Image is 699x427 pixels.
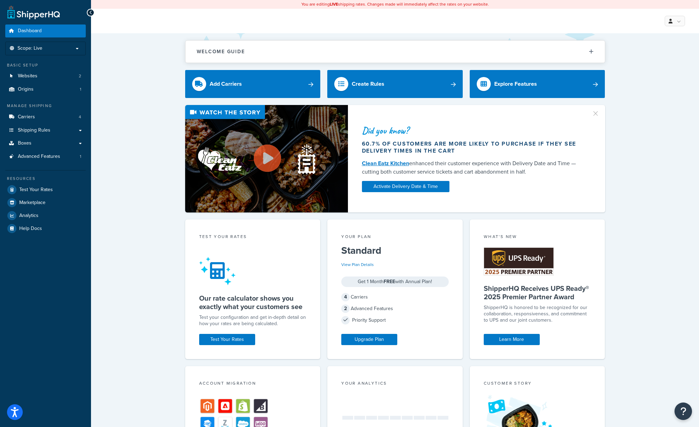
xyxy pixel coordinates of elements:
[5,222,86,235] a: Help Docs
[186,41,605,63] button: Welcome Guide
[5,111,86,124] a: Carriers4
[362,140,583,154] div: 60.7% of customers are more likely to purchase if they see delivery times in the cart
[5,62,86,68] div: Basic Setup
[18,86,34,92] span: Origins
[18,114,35,120] span: Carriers
[80,86,81,92] span: 1
[341,304,350,313] span: 2
[362,126,583,135] div: Did you know?
[5,70,86,83] a: Websites2
[341,276,449,287] div: Get 1 Month with Annual Plan!
[484,380,591,388] div: Customer Story
[362,159,583,176] div: enhanced their customer experience with Delivery Date and Time — cutting both customer service ti...
[484,304,591,323] p: ShipperHQ is honored to be recognized for our collaboration, responsiveness, and commitment to UP...
[341,334,397,345] a: Upgrade Plan
[341,380,449,388] div: Your Analytics
[210,79,242,89] div: Add Carriers
[384,278,395,285] strong: FREE
[18,154,60,160] span: Advanced Features
[18,28,42,34] span: Dashboard
[484,233,591,241] div: What's New
[5,209,86,222] a: Analytics
[494,79,537,89] div: Explore Features
[185,105,348,212] img: Video thumbnail
[80,154,81,160] span: 1
[199,314,307,327] div: Test your configuration and get in-depth detail on how your rates are being calculated.
[19,213,39,219] span: Analytics
[79,73,81,79] span: 2
[352,79,384,89] div: Create Rules
[5,150,86,163] a: Advanced Features1
[18,127,50,133] span: Shipping Rules
[362,159,409,167] a: Clean Eatz Kitchen
[341,233,449,241] div: Your Plan
[341,315,449,325] div: Priority Support
[18,140,32,146] span: Boxes
[19,187,53,193] span: Test Your Rates
[5,83,86,96] a: Origins1
[470,70,605,98] a: Explore Features
[18,73,37,79] span: Websites
[327,70,463,98] a: Create Rules
[185,70,321,98] a: Add Carriers
[5,183,86,196] a: Test Your Rates
[197,49,245,54] h2: Welcome Guide
[330,1,338,7] b: LIVE
[5,103,86,109] div: Manage Shipping
[5,137,86,150] a: Boxes
[341,304,449,314] div: Advanced Features
[199,380,307,388] div: Account Migration
[341,245,449,256] h5: Standard
[5,176,86,182] div: Resources
[674,402,692,420] button: Open Resource Center
[18,45,42,51] span: Scope: Live
[484,334,540,345] a: Learn More
[19,200,46,206] span: Marketplace
[5,196,86,209] a: Marketplace
[341,293,350,301] span: 4
[199,334,255,345] a: Test Your Rates
[19,226,42,232] span: Help Docs
[5,111,86,124] li: Carriers
[5,83,86,96] li: Origins
[5,70,86,83] li: Websites
[79,114,81,120] span: 4
[341,292,449,302] div: Carriers
[199,233,307,241] div: Test your rates
[5,24,86,37] a: Dashboard
[484,284,591,301] h5: ShipperHQ Receives UPS Ready® 2025 Premier Partner Award
[199,294,307,311] h5: Our rate calculator shows you exactly what your customers see
[341,261,374,268] a: View Plan Details
[362,181,449,192] a: Activate Delivery Date & Time
[5,150,86,163] li: Advanced Features
[5,124,86,137] a: Shipping Rules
